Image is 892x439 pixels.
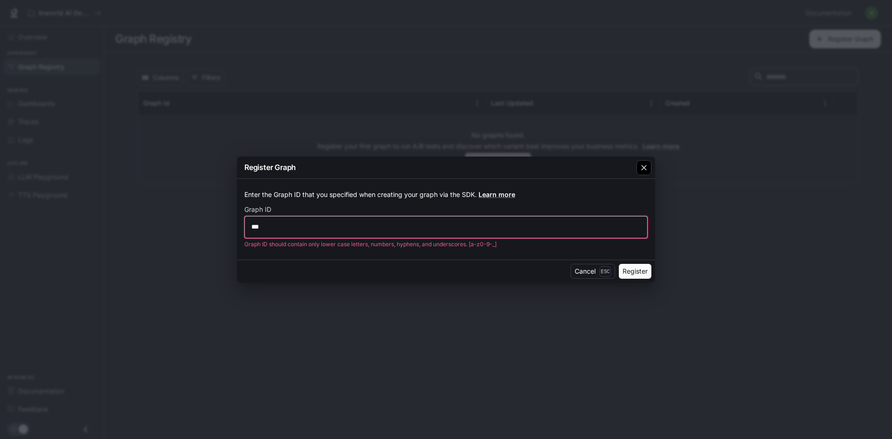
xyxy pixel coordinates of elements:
[244,190,648,199] p: Enter the Graph ID that you specified when creating your graph via the SDK.
[244,162,296,173] p: Register Graph
[479,190,515,198] a: Learn more
[571,264,615,279] button: CancelEsc
[599,266,611,276] p: Esc
[244,206,271,213] p: Graph ID
[619,264,651,279] button: Register
[244,240,641,249] p: Graph ID should contain only lower case letters, numbers, hyphens, and underscores. [a-z0-9-_]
